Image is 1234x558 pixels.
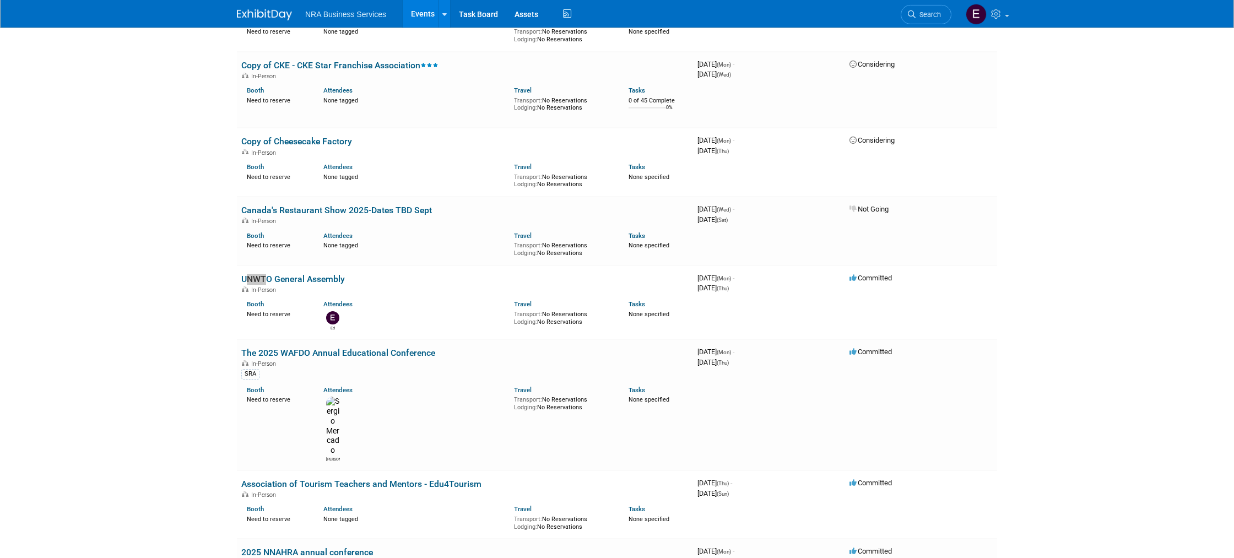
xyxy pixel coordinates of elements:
[242,149,248,155] img: In-Person Event
[697,284,729,292] span: [DATE]
[323,232,353,240] a: Attendees
[733,205,734,213] span: -
[247,513,307,523] div: Need to reserve
[717,148,729,154] span: (Thu)
[241,136,352,147] a: Copy of Cheesecake Factory
[247,394,307,404] div: Need to reserve
[629,232,645,240] a: Tasks
[514,300,532,308] a: Travel
[514,396,542,403] span: Transport:
[241,479,481,489] a: Association of Tourism Teachers and Mentors - Edu4Tourism
[697,147,729,155] span: [DATE]
[733,274,734,282] span: -
[514,311,542,318] span: Transport:
[629,28,669,35] span: None specified
[514,97,542,104] span: Transport:
[514,174,542,181] span: Transport:
[247,232,264,240] a: Booth
[514,318,537,326] span: Lodging:
[717,360,729,366] span: (Thu)
[717,549,731,555] span: (Mon)
[251,491,279,499] span: In-Person
[849,205,889,213] span: Not Going
[514,28,542,35] span: Transport:
[323,386,353,394] a: Attendees
[323,163,353,171] a: Attendees
[629,311,669,318] span: None specified
[733,348,734,356] span: -
[697,547,734,555] span: [DATE]
[697,136,734,144] span: [DATE]
[326,311,339,324] img: Ed Kastli
[849,136,895,144] span: Considering
[514,181,537,188] span: Lodging:
[241,348,435,358] a: The 2025 WAFDO Annual Educational Conference
[251,286,279,294] span: In-Person
[629,242,669,249] span: None specified
[242,218,248,223] img: In-Person Event
[242,73,248,78] img: In-Person Event
[849,348,892,356] span: Committed
[247,386,264,394] a: Booth
[247,308,307,318] div: Need to reserve
[514,404,537,411] span: Lodging:
[251,73,279,80] span: In-Person
[514,171,612,188] div: No Reservations No Reservations
[514,26,612,43] div: No Reservations No Reservations
[514,163,532,171] a: Travel
[323,505,353,513] a: Attendees
[697,205,734,213] span: [DATE]
[323,95,506,105] div: None tagged
[717,138,731,144] span: (Mon)
[323,300,353,308] a: Attendees
[514,505,532,513] a: Travel
[849,547,892,555] span: Committed
[966,4,987,25] img: Ed Kastli
[849,479,892,487] span: Committed
[242,360,248,366] img: In-Person Event
[323,26,506,36] div: None tagged
[697,70,731,78] span: [DATE]
[514,250,537,257] span: Lodging:
[849,274,892,282] span: Committed
[697,479,732,487] span: [DATE]
[629,505,645,513] a: Tasks
[733,60,734,68] span: -
[629,174,669,181] span: None specified
[251,218,279,225] span: In-Person
[717,72,731,78] span: (Wed)
[514,523,537,530] span: Lodging:
[241,60,439,71] a: Copy of CKE - CKE Star Franchise Association
[514,232,532,240] a: Travel
[916,10,941,19] span: Search
[247,171,307,181] div: Need to reserve
[629,163,645,171] a: Tasks
[629,516,669,523] span: None specified
[514,240,612,257] div: No Reservations No Reservations
[247,505,264,513] a: Booth
[717,275,731,281] span: (Mon)
[305,10,386,19] span: NRA Business Services
[514,386,532,394] a: Travel
[326,397,340,456] img: Sergio Mercado
[241,547,373,557] a: 2025 NNAHRA annual conference
[629,97,689,105] div: 0 of 45 Complete
[514,242,542,249] span: Transport:
[666,105,673,120] td: 0%
[629,86,645,94] a: Tasks
[697,274,734,282] span: [DATE]
[247,86,264,94] a: Booth
[717,480,729,486] span: (Thu)
[323,513,506,523] div: None tagged
[733,136,734,144] span: -
[247,240,307,250] div: Need to reserve
[514,394,612,411] div: No Reservations No Reservations
[323,240,506,250] div: None tagged
[323,86,353,94] a: Attendees
[323,171,506,181] div: None tagged
[247,300,264,308] a: Booth
[514,104,537,111] span: Lodging:
[697,348,734,356] span: [DATE]
[697,215,728,224] span: [DATE]
[629,386,645,394] a: Tasks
